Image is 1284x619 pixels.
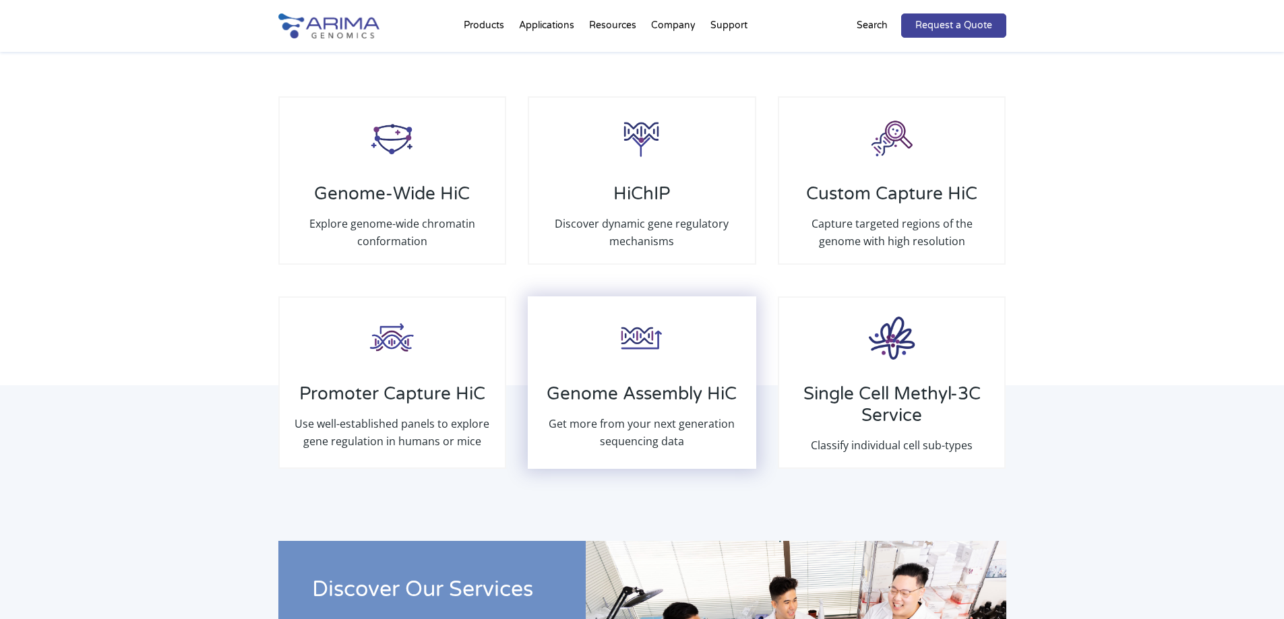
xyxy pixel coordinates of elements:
img: Arima-Genomics-logo [278,13,379,38]
h3: Single Cell Methyl-3C Service [793,383,991,436]
img: HiCHiP_Icon_Arima-Genomics.png [615,111,669,165]
p: Capture targeted regions of the genome with high resolution [793,215,991,250]
p: Get more from your next generation sequencing data [543,415,741,450]
img: Epigenetics_Icon_Arima-Genomics-e1638241835481.png [863,311,920,365]
h3: HiChIP [543,183,741,215]
img: High-Coverage-HiC_Icon_Arima-Genomics.png [615,311,669,365]
h3: Genome Assembly HiC [543,383,741,415]
p: Search [857,17,888,34]
img: Capture-HiC_Icon_Arima-Genomics.png [865,111,919,165]
img: Promoter-HiC_Icon_Arima-Genomics.png [365,311,419,365]
p: Use well-established panels to explore gene regulation in humans or mice [293,415,491,450]
p: Explore genome-wide chromatin conformation [293,215,491,250]
p: Classify individual cell sub-types [793,436,991,454]
h3: Promoter Capture HiC [293,383,491,415]
iframe: Chat Widget [1217,554,1284,619]
a: Request a Quote [901,13,1006,38]
img: HiC_Icon_Arima-Genomics.png [365,111,419,165]
h3: Genome-Wide HiC [293,183,491,215]
p: Discover dynamic gene regulatory mechanisms [543,215,741,250]
h3: Custom Capture HiC [793,183,991,215]
h2: Discover Our Services [312,575,552,615]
